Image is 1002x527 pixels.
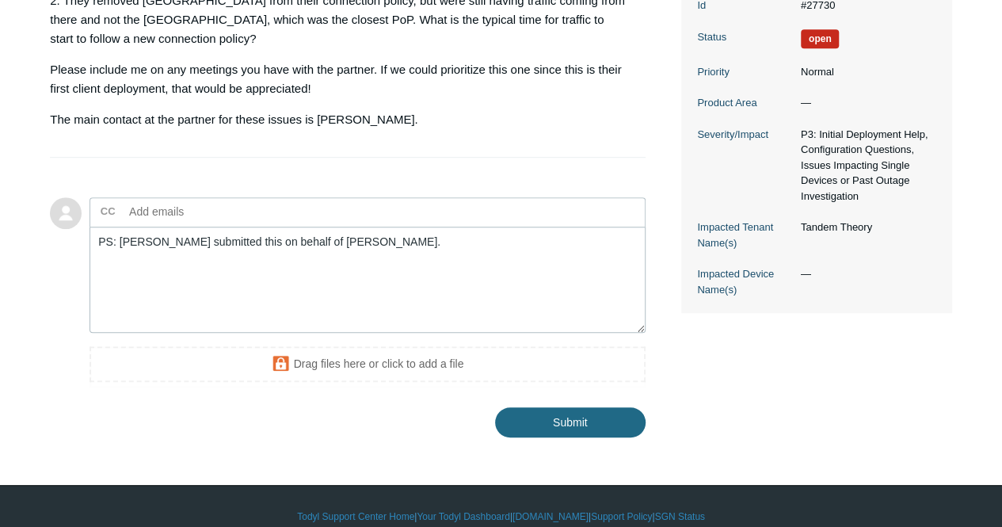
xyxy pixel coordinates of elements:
[101,200,116,223] label: CC
[591,510,652,524] a: Support Policy
[297,510,414,524] a: Todyl Support Center Home
[124,200,294,223] input: Add emails
[417,510,509,524] a: Your Todyl Dashboard
[495,407,646,437] input: Submit
[793,95,936,111] dd: —
[793,266,936,282] dd: —
[793,127,936,204] dd: P3: Initial Deployment Help, Configuration Questions, Issues Impacting Single Devices or Past Out...
[90,227,645,334] textarea: Add your reply
[793,64,936,80] dd: Normal
[50,110,629,129] p: The main contact at the partner for these issues is [PERSON_NAME].
[697,220,793,250] dt: Impacted Tenant Name(s)
[697,266,793,297] dt: Impacted Device Name(s)
[697,64,793,80] dt: Priority
[801,29,840,48] span: We are working on a response for you
[512,510,589,524] a: [DOMAIN_NAME]
[50,60,629,98] p: Please include me on any meetings you have with the partner. If we could prioritize this one sinc...
[697,127,793,143] dt: Severity/Impact
[655,510,705,524] a: SGN Status
[50,510,952,524] div: | | | |
[697,29,793,45] dt: Status
[697,95,793,111] dt: Product Area
[793,220,936,235] dd: Tandem Theory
